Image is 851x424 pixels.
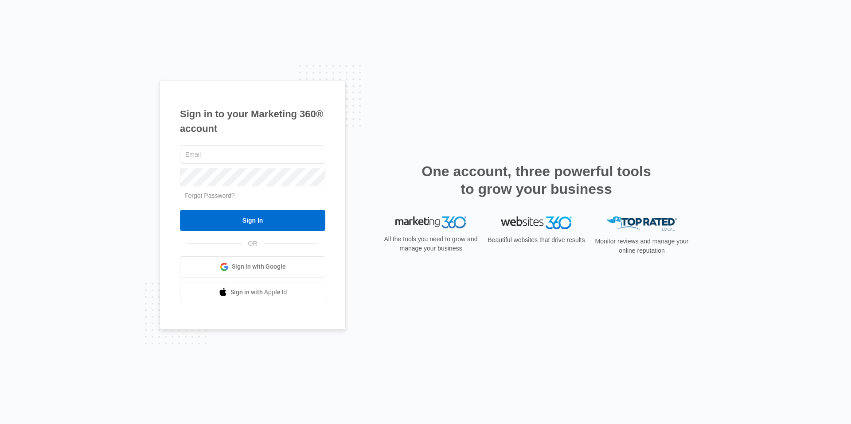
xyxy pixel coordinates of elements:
[230,288,287,297] span: Sign in with Apple Id
[592,237,691,255] p: Monitor reviews and manage your online reputation
[395,216,466,229] img: Marketing 360
[180,282,325,303] a: Sign in with Apple Id
[487,235,586,245] p: Beautiful websites that drive results
[180,145,325,164] input: Email
[180,210,325,231] input: Sign In
[242,239,264,248] span: OR
[501,216,572,229] img: Websites 360
[419,162,654,198] h2: One account, three powerful tools to grow your business
[232,262,286,271] span: Sign in with Google
[180,256,325,278] a: Sign in with Google
[381,235,480,253] p: All the tools you need to grow and manage your business
[180,107,325,136] h1: Sign in to your Marketing 360® account
[606,216,677,231] img: Top Rated Local
[184,192,235,199] a: Forgot Password?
